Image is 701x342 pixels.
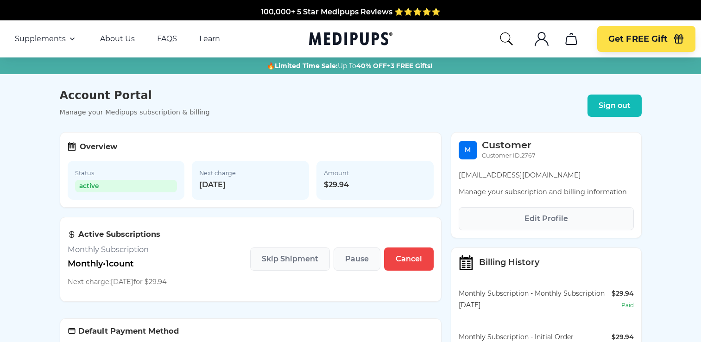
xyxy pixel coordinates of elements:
[15,33,78,44] button: Supplements
[199,180,302,190] span: [DATE]
[262,254,318,264] span: Skip Shipment
[334,247,380,271] button: Pause
[68,277,167,287] p: Next charge: [DATE] for $29.94
[459,289,612,298] div: Monthly Subscription - Monthly Subscription
[612,332,634,342] div: $29.94
[15,34,66,44] span: Supplements
[459,171,634,180] p: [EMAIL_ADDRESS][DOMAIN_NAME]
[267,61,432,70] span: 🔥 Up To +
[524,214,568,223] span: Edit Profile
[100,34,135,44] a: About Us
[157,34,177,44] a: FAQS
[60,89,210,102] h1: Account Portal
[199,168,302,178] span: Next charge
[75,180,177,192] span: active
[396,254,422,264] span: Cancel
[597,26,695,52] button: Get FREE Gift
[608,34,668,44] span: Get FREE Gift
[459,207,634,230] button: Edit Profile
[196,9,505,18] span: Made In The [GEOGRAPHIC_DATA] from domestic & globally sourced ingredients
[309,30,392,49] a: Medipups
[324,180,426,190] span: $29.94
[612,289,634,298] div: $29.94
[599,101,631,110] span: Sign out
[345,254,369,264] span: Pause
[68,326,434,336] h3: Default Payment Method
[384,247,434,271] button: Cancel
[324,168,426,178] span: Amount
[587,95,642,117] button: Sign out
[80,142,117,152] h3: Overview
[560,28,582,50] button: cart
[250,247,330,271] button: Skip Shipment
[75,168,177,178] span: Status
[68,259,167,269] p: Monthly • 1 count
[530,28,553,50] button: account
[68,245,167,254] h3: Monthly Subscription
[621,300,634,310] div: paid
[68,229,167,239] h3: Active Subscriptions
[199,34,220,44] a: Learn
[479,258,539,267] h3: Billing History
[459,332,612,342] div: Monthly Subscription - Initial Order
[459,187,634,197] p: Manage your subscription and billing information
[459,300,612,310] div: [DATE]
[482,140,536,150] h2: Customer
[60,108,210,116] p: Manage your Medipups subscription & billing
[499,32,514,46] button: search
[482,151,536,160] p: Customer ID: 2767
